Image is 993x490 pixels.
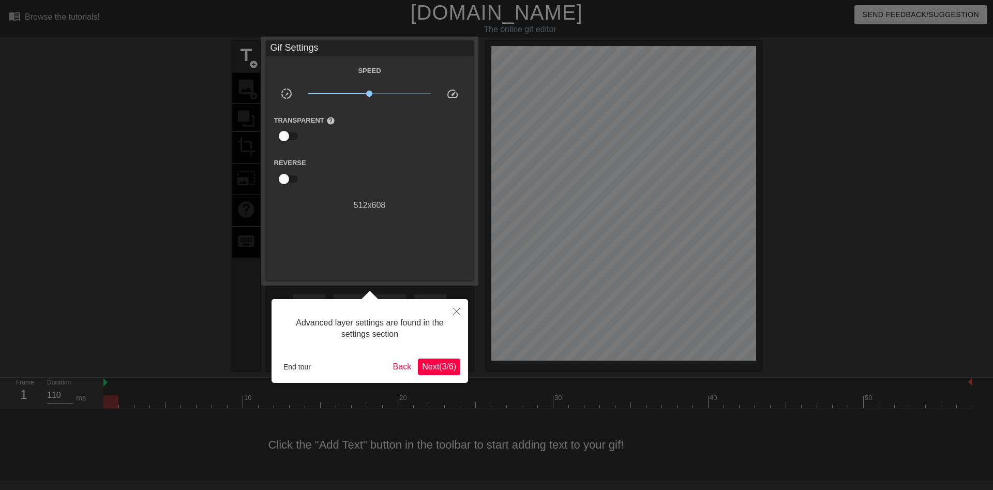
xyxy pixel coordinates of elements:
[445,299,468,323] button: Close
[418,359,460,375] button: Next
[279,359,315,375] button: End tour
[389,359,416,375] button: Back
[422,362,456,371] span: Next ( 3 / 6 )
[279,307,460,351] div: Advanced layer settings are found in the settings section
